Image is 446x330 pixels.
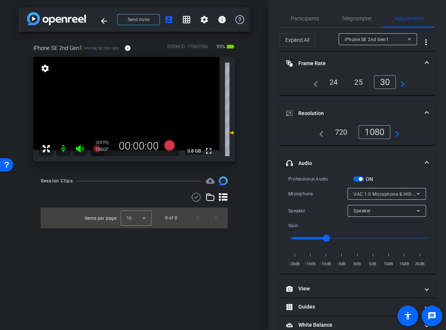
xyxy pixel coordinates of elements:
div: Speaker [288,207,348,215]
mat-icon: cloud_upload [206,176,215,185]
img: app-logo [27,12,86,25]
mat-expansion-panel-header: Guides [279,298,435,316]
span: -5dB [335,260,348,268]
span: Teleprompter [342,16,372,21]
mat-panel-title: White Balance [286,321,419,329]
mat-expansion-panel-header: Resolution [279,101,435,125]
mat-icon: navigate_next [396,78,405,87]
div: 30 [374,75,396,89]
mat-panel-title: Guides [286,303,419,311]
mat-icon: accessibility [403,312,412,320]
img: Session clips [219,176,228,185]
span: 3.8 GB [185,147,204,155]
button: More Options for Adjustments Panel [417,33,435,51]
mat-panel-title: Frame Rate [286,60,419,67]
span: Speaker [353,208,371,213]
span: iPhone SE 2nd Gen1 [33,44,82,52]
label: ON [364,175,373,183]
div: 1080P [95,147,114,152]
mat-panel-title: Audio [286,159,419,167]
span: -10dB [320,260,332,268]
span: iPhone SE 2nd Gen1 [345,37,389,42]
div: Audio [279,175,435,274]
mat-expansion-panel-header: View [279,280,435,298]
mat-icon: -10 dB [225,128,234,137]
div: Gain [288,222,353,229]
mat-icon: settings [40,64,50,73]
span: 0dB [351,260,363,268]
span: Participants [291,16,319,21]
mat-icon: message [427,312,436,320]
span: 95% [215,41,226,53]
mat-icon: grid_on [182,15,191,24]
mat-icon: info [218,15,227,24]
div: 1080 [358,125,390,139]
div: Microphone [288,190,348,198]
span: Adjustments [395,16,424,21]
span: iPhone SE 2nd Gen [84,46,119,51]
span: 5dB [366,260,379,268]
mat-icon: fullscreen [204,147,213,155]
div: 30 [95,140,114,146]
mat-panel-title: Resolution [286,110,419,117]
mat-expansion-panel-header: Frame Rate [279,51,435,75]
div: Professional Audio [288,175,353,183]
span: Send invite [128,17,150,23]
div: Frame Rate [279,75,435,95]
mat-icon: arrow_back [100,17,108,26]
span: -15dB [304,260,316,268]
div: Session Clips [41,177,73,185]
div: 0 of 0 [165,214,177,222]
button: Send invite [117,14,160,25]
span: 20dB [413,260,426,268]
span: Expand All [285,33,309,47]
mat-icon: battery_std [226,42,235,51]
span: 10dB [382,260,395,268]
div: 00:00:00 [114,140,164,152]
mat-icon: navigate_before [309,78,318,87]
div: 720 [329,126,353,138]
span: 15dB [398,260,410,268]
div: Resolution [279,125,435,145]
mat-icon: navigate_next [390,128,399,137]
span: UAC 1.0 Microphone & HID-Mediakey [353,191,433,197]
div: 24 [324,76,343,88]
button: Previous page [189,209,207,227]
button: Expand All [279,33,315,47]
mat-icon: more_vert [422,38,430,47]
div: ROOM ID: 77882996 [167,43,208,54]
mat-icon: info [124,45,131,51]
span: FPS [101,140,108,145]
div: 25 [349,76,368,88]
mat-icon: navigate_before [315,128,324,137]
mat-icon: account_box [164,15,173,24]
mat-panel-title: View [286,285,419,293]
mat-expansion-panel-header: Audio [279,151,435,175]
span: Destinations for your clips [206,176,215,185]
button: Next page [207,209,225,227]
span: -20dB [288,260,301,268]
div: Items per page: [85,215,118,222]
mat-icon: settings [200,15,209,24]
